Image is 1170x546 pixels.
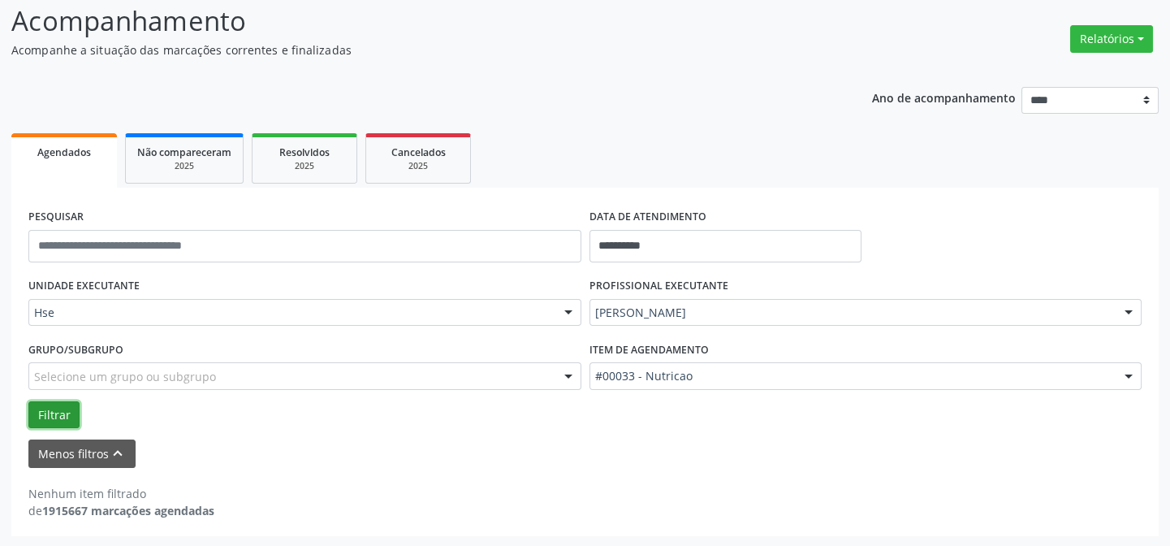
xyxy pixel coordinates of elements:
div: 2025 [264,160,345,172]
span: [PERSON_NAME] [595,305,1109,321]
div: de [28,502,214,519]
label: Grupo/Subgrupo [28,337,123,362]
strong: 1915667 marcações agendadas [42,503,214,518]
span: Resolvidos [279,145,330,159]
button: Filtrar [28,401,80,429]
div: 2025 [137,160,231,172]
div: Nenhum item filtrado [28,485,214,502]
label: DATA DE ATENDIMENTO [589,205,706,230]
span: Não compareceram [137,145,231,159]
span: Cancelados [391,145,446,159]
span: Agendados [37,145,91,159]
span: Selecione um grupo ou subgrupo [34,368,216,385]
label: Item de agendamento [589,337,709,362]
span: Hse [34,305,548,321]
button: Menos filtroskeyboard_arrow_up [28,440,136,468]
p: Ano de acompanhamento [872,87,1016,107]
label: PESQUISAR [28,205,84,230]
button: Relatórios [1070,25,1153,53]
i: keyboard_arrow_up [109,444,127,462]
label: PROFISSIONAL EXECUTANTE [589,274,728,299]
span: #00033 - Nutricao [595,368,1109,384]
p: Acompanhamento [11,1,814,41]
div: 2025 [378,160,459,172]
label: UNIDADE EXECUTANTE [28,274,140,299]
p: Acompanhe a situação das marcações correntes e finalizadas [11,41,814,58]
